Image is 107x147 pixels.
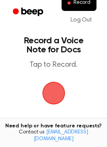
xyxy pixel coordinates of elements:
img: Beep Logo [42,82,65,104]
p: Tap to Record. [14,60,93,70]
h1: Record a Voice Note for Docs [14,36,93,54]
a: Log Out [63,11,99,29]
span: Contact us [5,129,102,142]
a: [EMAIL_ADDRESS][DOMAIN_NAME] [34,130,88,142]
a: Beep [8,5,50,20]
